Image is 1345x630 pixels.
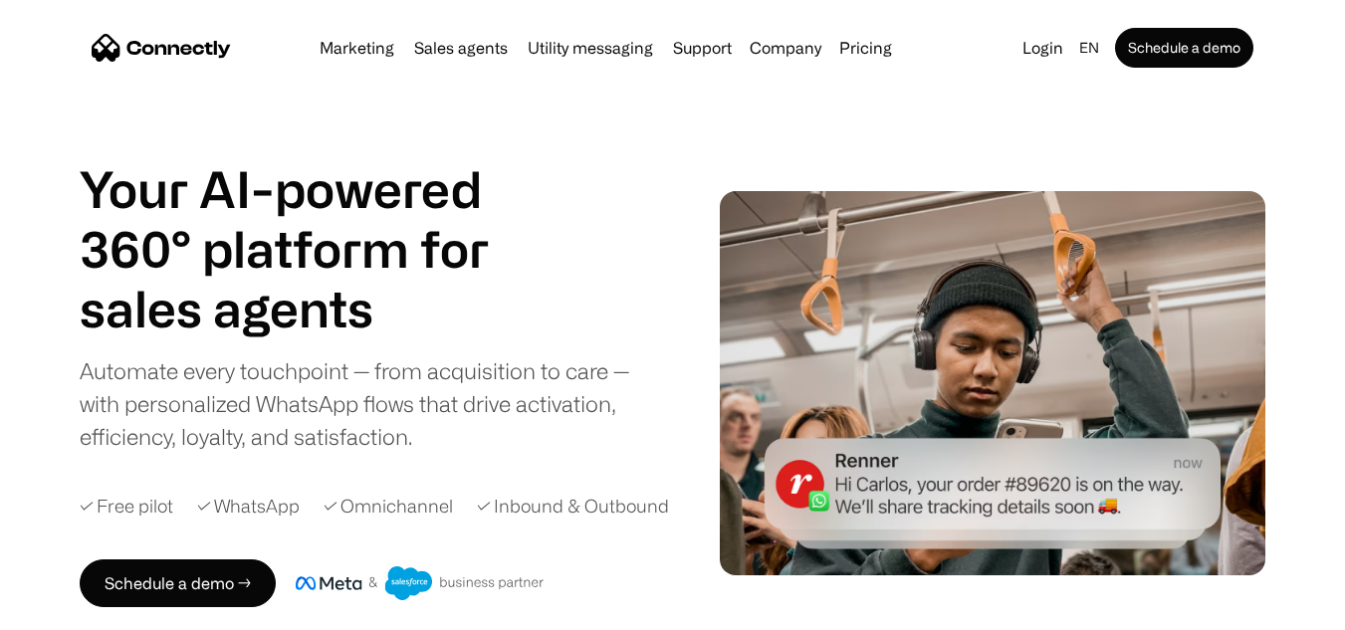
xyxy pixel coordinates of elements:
div: en [1071,34,1111,62]
div: en [1079,34,1099,62]
a: Login [1014,34,1071,62]
div: 1 of 4 [80,279,538,338]
div: ✓ Free pilot [80,493,173,520]
div: Company [744,34,827,62]
div: ✓ WhatsApp [197,493,300,520]
h1: Your AI-powered 360° platform for [80,159,538,279]
a: Schedule a demo → [80,559,276,607]
img: Meta and Salesforce business partner badge. [296,566,545,600]
div: ✓ Inbound & Outbound [477,493,669,520]
div: Automate every touchpoint — from acquisition to care — with personalized WhatsApp flows that driv... [80,354,665,453]
aside: Language selected: English [20,593,119,623]
a: home [92,33,231,63]
div: ✓ Omnichannel [324,493,453,520]
a: Support [665,40,740,56]
a: Sales agents [406,40,516,56]
a: Schedule a demo [1115,28,1253,68]
a: Marketing [312,40,402,56]
ul: Language list [40,595,119,623]
div: carousel [80,279,538,338]
h1: sales agents [80,279,538,338]
a: Pricing [831,40,900,56]
div: Company [750,34,821,62]
a: Utility messaging [520,40,661,56]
